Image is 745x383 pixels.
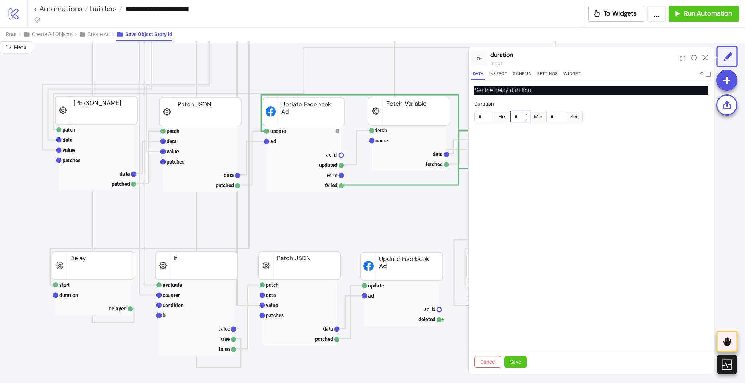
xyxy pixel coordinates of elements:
[88,31,110,37] span: Create Ad
[266,292,276,298] text: data
[23,28,79,41] button: Create Ad Objects
[59,292,78,298] text: duration
[63,137,73,143] text: data
[474,100,499,108] label: Duration
[163,313,166,318] text: b
[14,44,27,50] span: Menu
[504,356,527,368] button: Save
[680,56,685,61] span: expand
[525,113,527,116] span: up
[490,59,677,67] div: input
[604,9,637,18] span: To Widgets
[79,28,116,41] button: Create Ad
[488,70,509,80] button: Inspect
[474,86,708,95] p: Set the delay duration
[471,70,485,80] button: Data
[32,31,72,37] span: Create Ad Objects
[88,4,117,13] span: builders
[522,111,530,118] span: Increase Value
[375,128,387,133] text: fetch
[63,157,80,163] text: patches
[522,118,530,122] span: Decrease Value
[323,326,333,332] text: data
[536,70,559,80] button: Settings
[375,138,388,144] text: name
[266,282,279,288] text: patch
[88,5,122,12] a: builders
[63,127,75,133] text: patch
[116,28,172,41] button: Save Object Story Id
[167,159,184,165] text: patches
[368,293,374,299] text: ad
[684,9,732,18] span: Run Automation
[59,282,70,288] text: start
[566,111,583,122] div: Sec
[125,31,172,37] span: Save Object Story Id
[163,282,182,288] text: evaluate
[266,313,284,318] text: patches
[511,70,533,80] button: Schema
[433,151,443,157] text: data
[163,302,184,308] text: condition
[326,152,338,158] text: ad_id
[6,44,11,49] span: radius-bottomright
[588,6,645,22] button: To Widgets
[6,31,17,37] span: Root
[33,5,88,12] a: < Automations
[368,283,384,289] text: update
[218,326,230,332] text: value
[327,172,338,178] text: error
[494,111,511,122] div: Hrs
[424,306,435,312] text: ad_id
[562,70,582,80] button: Widget
[163,292,180,298] text: counter
[490,50,677,59] div: duration
[167,128,179,134] text: patch
[63,147,75,153] text: value
[167,138,177,144] text: data
[530,111,547,122] div: Min
[120,171,130,177] text: data
[647,6,666,22] button: ...
[480,359,495,365] span: Cancel
[270,138,276,144] text: ad
[525,119,527,121] span: down
[167,149,179,154] text: value
[266,302,278,308] text: value
[474,356,501,368] button: Cancel
[270,128,286,134] text: update
[6,28,23,41] button: Root
[510,359,521,365] span: Save
[224,172,234,178] text: data
[669,6,739,22] button: Run Automation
